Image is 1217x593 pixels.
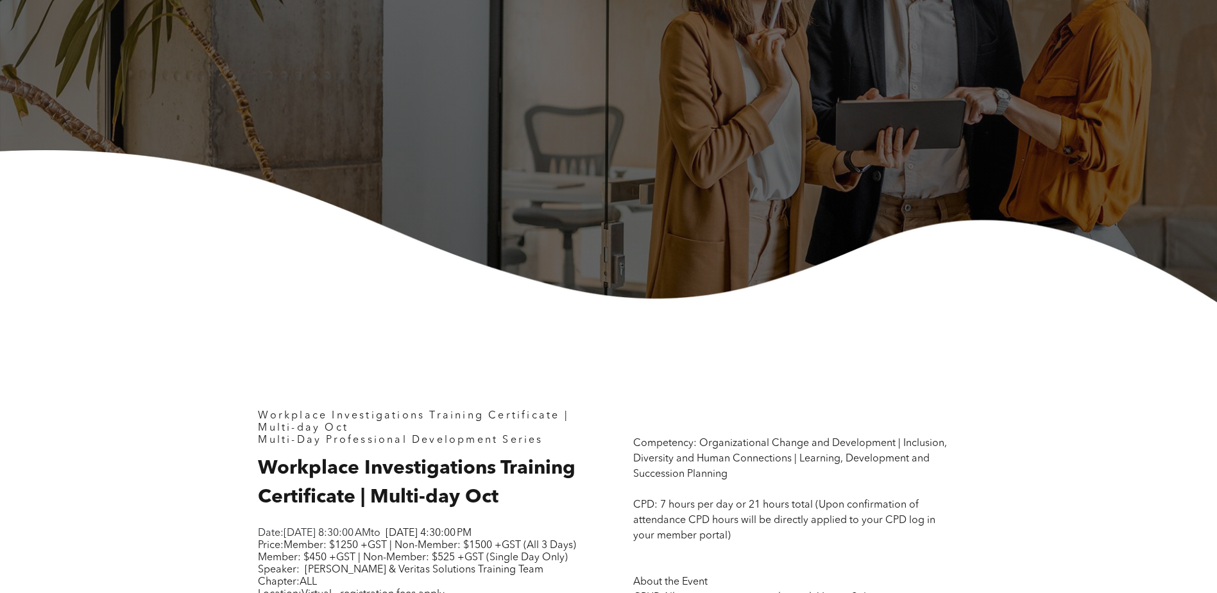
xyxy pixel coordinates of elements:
[258,540,576,563] span: Member: $1250 +GST | Non-Member: $1500 +GST (All 3 Days) Member: $450 +GST | Non-Member: $525 +GS...
[258,540,576,563] span: Price:
[258,577,317,587] span: Chapter:
[258,528,380,538] span: Date: to
[258,411,568,433] span: Workplace Investigations Training Certificate | Multi-day Oct
[300,577,317,587] span: ALL
[258,459,575,507] span: Workplace Investigations Training Certificate | Multi-day Oct
[386,528,472,538] span: [DATE] 4:30:00 PM
[258,435,543,445] span: Multi-Day Professional Development Series
[258,565,300,575] span: Speaker:
[284,528,371,538] span: [DATE] 8:30:00 AM
[305,565,543,575] span: [PERSON_NAME] & Veritas Solutions Training Team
